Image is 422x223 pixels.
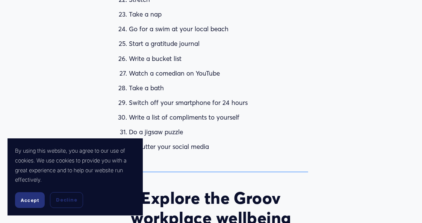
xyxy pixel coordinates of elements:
[129,38,308,50] p: Start a gratitude journal
[56,197,77,203] span: Decline
[15,192,45,208] button: Accept
[129,82,308,94] p: Take a bath
[21,197,39,203] span: Accept
[129,9,308,20] p: Take a nap
[129,68,308,79] p: Watch a comedian on YouTube
[129,23,308,35] p: Go for a swim at your local beach
[129,126,308,138] p: Do a jigsaw puzzle
[129,53,308,65] p: Write a bucket list
[129,97,308,109] p: Switch off your smartphone for 24 hours
[50,192,83,208] button: Decline
[129,112,308,123] p: Write a list of compliments to yourself
[129,141,308,153] p: Declutter your social media
[15,146,135,185] p: By using this website, you agree to our use of cookies. We use cookies to provide you with a grea...
[8,138,143,215] section: Cookie banner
